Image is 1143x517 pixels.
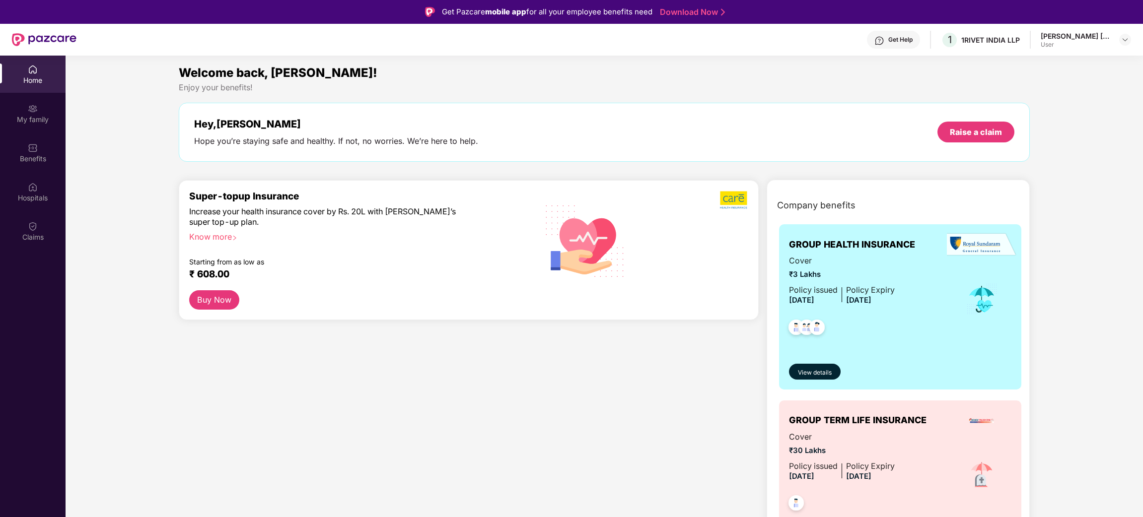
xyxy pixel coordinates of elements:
[179,65,377,80] span: Welcome back, [PERSON_NAME]!
[1041,41,1110,49] div: User
[846,472,871,481] span: [DATE]
[194,118,478,130] div: Hey, [PERSON_NAME]
[660,7,722,17] a: Download Now
[425,7,435,17] img: Logo
[789,472,814,481] span: [DATE]
[964,458,999,493] img: icon
[721,7,725,17] img: Stroke
[28,182,38,192] img: svg+xml;base64,PHN2ZyBpZD0iSG9zcGl0YWxzIiB4bWxucz0iaHR0cDovL3d3dy53My5vcmcvMjAwMC9zdmciIHdpZHRoPS...
[179,82,1030,93] div: Enjoy your benefits!
[794,317,819,341] img: svg+xml;base64,PHN2ZyB4bWxucz0iaHR0cDovL3d3dy53My5vcmcvMjAwMC9zdmciIHdpZHRoPSI0OC45MTUiIGhlaWdodD...
[968,407,995,434] img: insurerLogo
[789,413,927,427] span: GROUP TERM LIFE INSURANCE
[784,317,808,341] img: svg+xml;base64,PHN2ZyB4bWxucz0iaHR0cDovL3d3dy53My5vcmcvMjAwMC9zdmciIHdpZHRoPSI0OC45NDMiIGhlaWdodD...
[28,143,38,153] img: svg+xml;base64,PHN2ZyBpZD0iQmVuZWZpdHMiIHhtbG5zPSJodHRwOi8vd3d3LnczLm9yZy8yMDAwL3N2ZyIgd2lkdGg9Ij...
[888,36,913,44] div: Get Help
[948,34,952,46] span: 1
[232,235,237,241] span: right
[28,221,38,231] img: svg+xml;base64,PHN2ZyBpZD0iQ2xhaW0iIHhtbG5zPSJodHRwOi8vd3d3LnczLm9yZy8yMDAwL3N2ZyIgd2lkdGg9IjIwIi...
[784,492,808,517] img: svg+xml;base64,PHN2ZyB4bWxucz0iaHR0cDovL3d3dy53My5vcmcvMjAwMC9zdmciIHdpZHRoPSI0OC45NDMiIGhlaWdodD...
[966,283,998,316] img: icon
[1041,31,1110,41] div: [PERSON_NAME] [PERSON_NAME]
[189,268,505,280] div: ₹ 608.00
[846,284,895,297] div: Policy Expiry
[798,368,832,378] span: View details
[846,460,895,473] div: Policy Expiry
[789,269,895,280] span: ₹3 Lakhs
[442,6,652,18] div: Get Pazcare for all your employee benefits need
[947,233,1016,257] img: insurerLogo
[189,258,473,264] div: Starting from as low as
[194,136,478,146] div: Hope you’re staying safe and healthy. If not, no worries. We’re here to help.
[789,431,895,444] span: Cover
[789,238,915,252] span: GROUP HEALTH INSURANCE
[720,191,748,209] img: b5dec4f62d2307b9de63beb79f102df3.png
[961,35,1020,45] div: 1RIVET INDIA LLP
[12,33,76,46] img: New Pazcare Logo
[189,290,239,310] button: Buy Now
[777,198,856,212] span: Company benefits
[789,296,814,305] span: [DATE]
[28,65,38,74] img: svg+xml;base64,PHN2ZyBpZD0iSG9tZSIgeG1sbnM9Imh0dHA6Ly93d3cudzMub3JnLzIwMDAvc3ZnIiB3aWR0aD0iMjAiIG...
[538,192,633,288] img: svg+xml;base64,PHN2ZyB4bWxucz0iaHR0cDovL3d3dy53My5vcmcvMjAwMC9zdmciIHhtbG5zOnhsaW5rPSJodHRwOi8vd3...
[189,206,473,228] div: Increase your health insurance cover by Rs. 20L with [PERSON_NAME]’s super top-up plan.
[846,296,871,305] span: [DATE]
[789,255,895,267] span: Cover
[28,104,38,114] img: svg+xml;base64,PHN2ZyB3aWR0aD0iMjAiIGhlaWdodD0iMjAiIHZpZXdCb3g9IjAgMCAyMCAyMCIgZmlsbD0ibm9uZSIgeG...
[874,36,884,46] img: svg+xml;base64,PHN2ZyBpZD0iSGVscC0zMngzMiIgeG1sbnM9Imh0dHA6Ly93d3cudzMub3JnLzIwMDAvc3ZnIiB3aWR0aD...
[789,284,838,297] div: Policy issued
[789,460,838,473] div: Policy issued
[189,232,509,239] div: Know more
[485,7,526,16] strong: mobile app
[950,127,1002,137] div: Raise a claim
[789,445,895,456] span: ₹30 Lakhs
[189,191,515,202] div: Super-topup Insurance
[805,317,829,341] img: svg+xml;base64,PHN2ZyB4bWxucz0iaHR0cDovL3d3dy53My5vcmcvMjAwMC9zdmciIHdpZHRoPSI0OC45NDMiIGhlaWdodD...
[789,364,841,380] button: View details
[1121,36,1129,44] img: svg+xml;base64,PHN2ZyBpZD0iRHJvcGRvd24tMzJ4MzIiIHhtbG5zPSJodHRwOi8vd3d3LnczLm9yZy8yMDAwL3N2ZyIgd2...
